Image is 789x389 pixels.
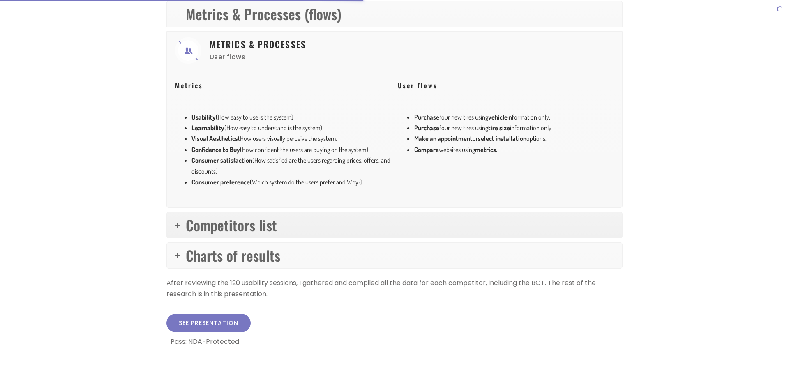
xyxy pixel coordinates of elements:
[475,145,497,154] strong: metrics.
[191,178,250,186] strong: Consumer preference
[191,113,216,121] strong: Usability
[191,133,392,144] li: (How users visually perceive the system)
[191,144,392,155] li: (How confident the users are buying on the system)
[171,336,623,347] p: Pass: NDA-Protected
[186,3,341,24] span: Metrics & Processes (flows)
[166,278,623,299] p: After reviewing the 120 usability sessions, I gathered and compiled all the data for each competi...
[210,52,306,62] p: User flows
[186,214,277,235] span: Competitors list
[191,124,224,132] strong: Learnability
[210,37,306,52] h5: Metrics & processes
[478,134,526,143] strong: select installation
[488,113,508,121] strong: vehicle
[414,133,614,144] li: or options.
[414,112,614,122] li: four new tires using information only.
[191,156,252,164] strong: Consumer satisfaction
[167,212,622,238] a: Competitors list
[414,144,614,155] li: websites using
[167,243,622,268] a: Charts of results
[191,122,392,133] li: (How easy to understand is the system)
[175,80,392,91] h6: Metrics
[414,145,439,154] strong: Compare
[414,113,439,121] strong: Purchase
[414,122,614,133] li: four new tires using information only
[191,134,238,143] strong: Visual Aesthetics
[414,134,473,143] strong: Make an appointment
[414,124,439,132] strong: Purchase
[488,124,510,132] strong: tire size
[166,314,251,332] a: See presentation
[191,145,240,154] strong: Confidence to Buy
[398,80,614,91] h6: User flows
[191,155,392,177] li: (How satisfied are the users regarding prices, offers, and discounts)
[186,245,280,266] span: Charts of results
[191,177,392,187] li: (Which system do the users prefer and Why?)
[167,1,622,27] a: Metrics & Processes (flows)
[191,112,392,122] li: (How easy to use is the system)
